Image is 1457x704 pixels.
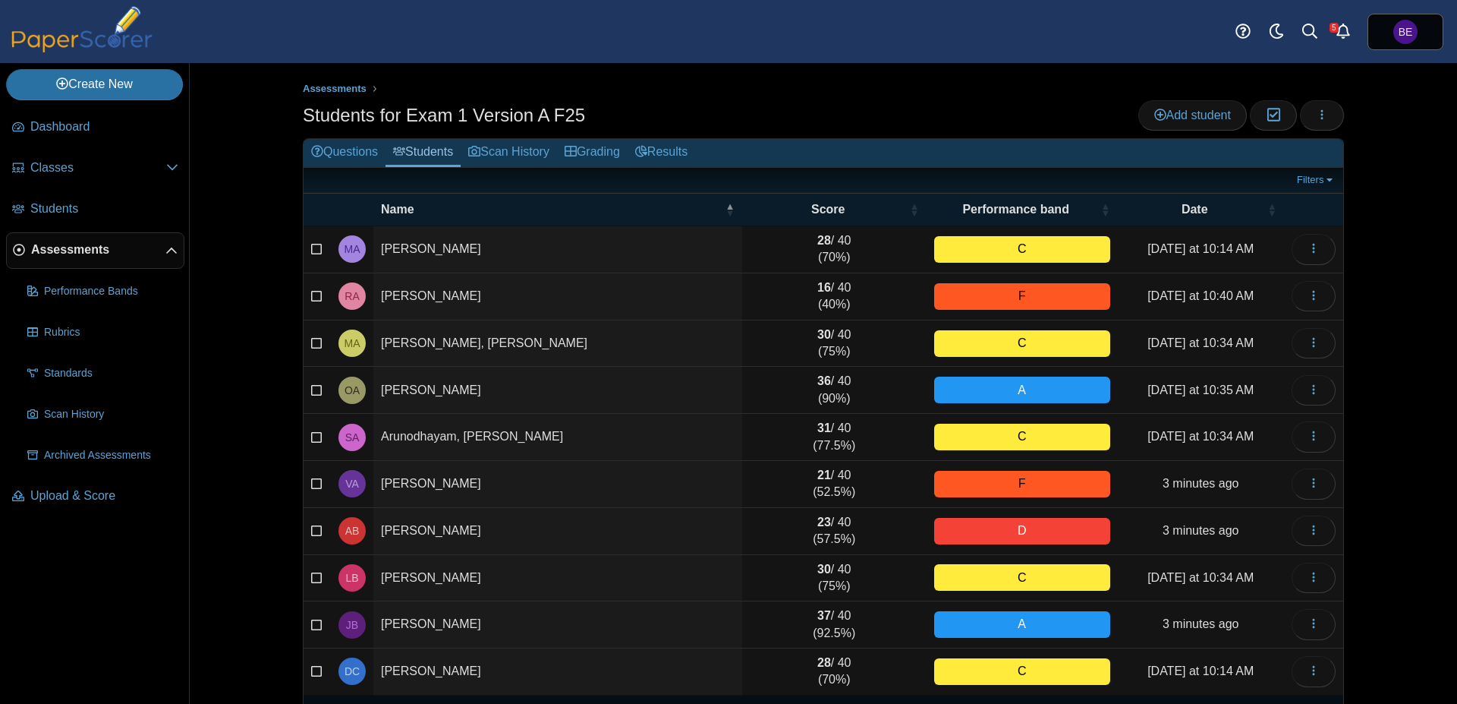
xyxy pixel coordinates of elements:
a: Questions [304,139,385,167]
span: Performance band : Activate to sort [1101,202,1110,217]
span: Assessments [31,242,165,258]
td: [PERSON_NAME] [373,461,742,508]
div: C [934,564,1110,591]
a: Create New [6,69,183,99]
b: 28 [817,656,831,669]
td: / 40 (57.5%) [742,508,927,555]
span: Standards [44,366,178,381]
td: [PERSON_NAME] [373,273,742,320]
a: Scan History [21,396,184,433]
time: Sep 24, 2025 at 1:28 PM [1163,524,1239,537]
b: 16 [817,281,831,294]
div: C [934,424,1110,450]
div: A [934,611,1110,638]
a: Add student [1138,100,1247,131]
span: Valeria Avila [345,478,359,489]
a: Dashboard [6,109,184,146]
span: Martha Acker [345,244,360,254]
td: / 40 (40%) [742,273,927,320]
span: Sonika Arunodhayam [345,432,360,443]
span: Owen Armstrong [345,385,360,396]
td: [PERSON_NAME] [373,649,742,696]
span: Luke Braskich [345,573,358,583]
h1: Students for Exam 1 Version A F25 [303,103,585,128]
td: / 40 (75%) [742,320,927,368]
span: Assessments [303,83,367,94]
a: Ben England [1367,14,1443,50]
time: Sep 22, 2025 at 10:34 AM [1147,571,1254,584]
td: [PERSON_NAME] [373,226,742,273]
a: Alerts [1326,15,1360,49]
a: Results [628,139,695,167]
span: Score [750,201,907,218]
div: C [934,330,1110,357]
time: Sep 22, 2025 at 10:40 AM [1147,289,1254,302]
span: Ayla Bitcon [345,526,360,536]
span: Name [381,201,722,218]
td: / 40 (92.5%) [742,601,927,649]
a: Assessments [6,232,184,269]
span: Classes [30,159,166,176]
td: / 40 (70%) [742,649,927,696]
span: Date [1125,201,1264,218]
time: Sep 22, 2025 at 10:34 AM [1147,336,1254,349]
a: Upload & Score [6,478,184,515]
span: Name : Activate to invert sorting [725,202,735,217]
time: Sep 22, 2025 at 10:14 AM [1147,242,1254,255]
td: / 40 (75%) [742,555,927,602]
td: / 40 (70%) [742,226,927,273]
span: Upload & Score [30,488,178,504]
b: 23 [817,516,831,529]
time: Sep 22, 2025 at 10:35 AM [1147,384,1254,396]
span: Jack Brau [346,620,358,630]
div: F [934,283,1110,310]
div: F [934,471,1110,497]
a: Performance Bands [21,273,184,310]
span: Ben England [1393,20,1418,44]
span: Date : Activate to sort [1267,202,1276,217]
div: A [934,377,1110,403]
td: / 40 (77.5%) [742,414,927,461]
span: Devin Casey [345,666,360,677]
a: Students [385,139,461,167]
td: / 40 (52.5%) [742,461,927,508]
a: Grading [557,139,628,167]
td: [PERSON_NAME] [373,367,742,414]
span: Archived Assessments [44,448,178,463]
time: Sep 22, 2025 at 10:34 AM [1147,430,1254,443]
td: [PERSON_NAME] [373,601,742,649]
div: C [934,236,1110,263]
b: 28 [817,234,831,247]
span: Students [30,200,178,217]
span: Michelle Antonio [345,338,360,349]
div: C [934,658,1110,685]
span: Dashboard [30,118,178,135]
span: Scan History [44,407,178,422]
a: Archived Assessments [21,437,184,474]
time: Sep 24, 2025 at 1:28 PM [1163,617,1239,630]
span: Performance band [934,201,1098,218]
b: 30 [817,563,831,576]
td: [PERSON_NAME] [373,508,742,555]
a: Standards [21,355,184,392]
a: Filters [1293,172,1339,188]
b: 36 [817,374,831,387]
td: / 40 (90%) [742,367,927,414]
b: 31 [817,421,831,434]
td: [PERSON_NAME], [PERSON_NAME] [373,320,742,368]
b: 21 [817,469,831,481]
div: D [934,518,1110,545]
time: Sep 24, 2025 at 1:28 PM [1163,477,1239,490]
a: Students [6,191,184,228]
b: 37 [817,609,831,622]
img: PaperScorer [6,6,158,52]
time: Sep 22, 2025 at 10:14 AM [1147,665,1254,677]
a: Scan History [461,139,557,167]
span: Performance Bands [44,284,178,299]
span: Rubrics [44,325,178,340]
span: Score : Activate to sort [910,202,919,217]
td: Arunodhayam, [PERSON_NAME] [373,414,742,461]
span: Ben England [1399,27,1413,37]
span: Rahni Alasri [345,291,359,301]
a: Rubrics [21,314,184,351]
